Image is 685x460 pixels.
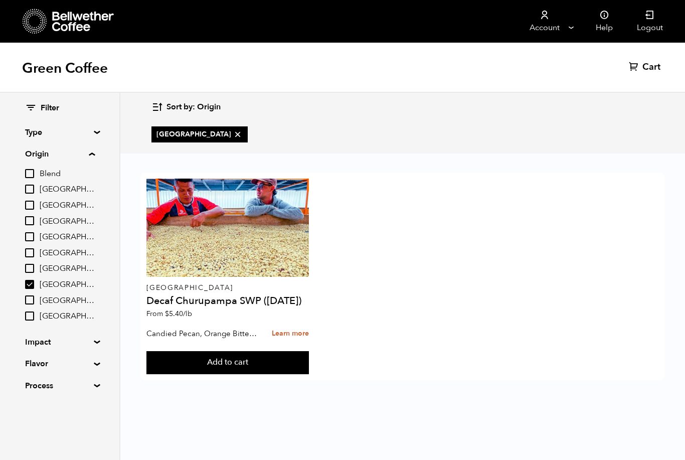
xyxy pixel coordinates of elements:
[151,95,221,119] button: Sort by: Origin
[40,311,95,322] span: [GEOGRAPHIC_DATA]
[25,216,34,225] input: [GEOGRAPHIC_DATA]
[25,295,34,304] input: [GEOGRAPHIC_DATA]
[272,323,309,345] a: Learn more
[146,309,192,319] span: From
[40,263,95,274] span: [GEOGRAPHIC_DATA]
[25,185,34,194] input: [GEOGRAPHIC_DATA]
[25,264,34,273] input: [GEOGRAPHIC_DATA]
[22,59,108,77] h1: Green Coffee
[40,216,95,227] span: [GEOGRAPHIC_DATA]
[25,280,34,289] input: [GEOGRAPHIC_DATA]
[25,169,34,178] input: Blend
[25,126,94,138] summary: Type
[165,309,192,319] bdi: 5.40
[25,380,94,392] summary: Process
[41,103,59,114] span: Filter
[146,351,309,374] button: Add to cart
[25,358,94,370] summary: Flavor
[629,61,663,73] a: Cart
[25,312,34,321] input: [GEOGRAPHIC_DATA]
[183,309,192,319] span: /lb
[25,148,95,160] summary: Origin
[166,102,221,113] span: Sort by: Origin
[25,248,34,257] input: [GEOGRAPHIC_DATA]
[25,232,34,241] input: [GEOGRAPHIC_DATA]
[156,129,243,139] span: [GEOGRAPHIC_DATA]
[642,61,660,73] span: Cart
[40,169,95,180] span: Blend
[146,326,257,341] p: Candied Pecan, Orange Bitters, Molasses
[146,284,309,291] p: [GEOGRAPHIC_DATA]
[40,279,95,290] span: [GEOGRAPHIC_DATA]
[40,200,95,211] span: [GEOGRAPHIC_DATA]
[25,201,34,210] input: [GEOGRAPHIC_DATA]
[40,248,95,259] span: [GEOGRAPHIC_DATA]
[25,336,94,348] summary: Impact
[40,184,95,195] span: [GEOGRAPHIC_DATA]
[165,309,169,319] span: $
[40,232,95,243] span: [GEOGRAPHIC_DATA]
[40,295,95,306] span: [GEOGRAPHIC_DATA]
[146,296,309,306] h4: Decaf Churupampa SWP ([DATE])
